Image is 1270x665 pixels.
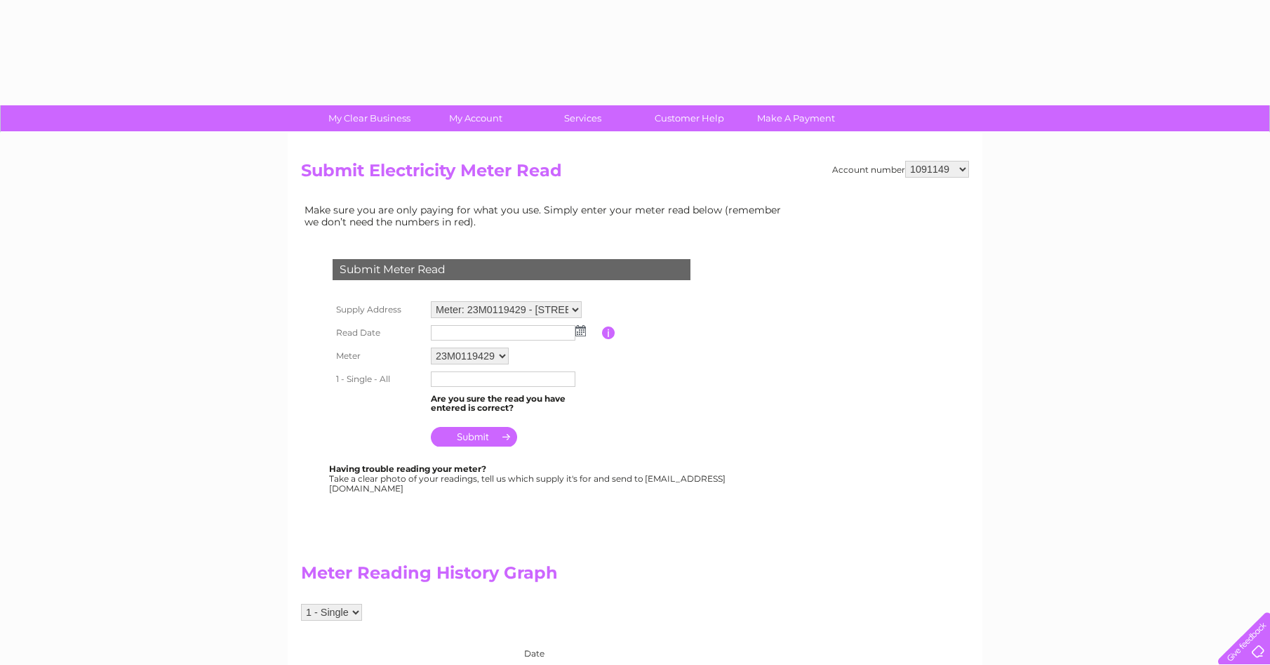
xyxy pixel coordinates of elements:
[832,161,969,178] div: Account number
[631,105,747,131] a: Customer Help
[602,327,615,339] input: Information
[329,344,427,368] th: Meter
[525,105,641,131] a: Services
[301,201,792,230] td: Make sure you are only paying for what you use. Simply enter your meter read below (remember we d...
[329,368,427,390] th: 1 - Single - All
[329,322,427,344] th: Read Date
[418,105,534,131] a: My Account
[575,325,586,336] img: ...
[329,298,427,322] th: Supply Address
[333,259,690,280] div: Submit Meter Read
[329,464,728,493] div: Take a clear photo of your readings, tell us which supply it's for and send to [EMAIL_ADDRESS][DO...
[312,105,427,131] a: My Clear Business
[301,563,792,590] h2: Meter Reading History Graph
[738,105,854,131] a: Make A Payment
[427,390,602,417] td: Are you sure the read you have entered is correct?
[301,635,792,659] div: Date
[329,463,486,474] b: Having trouble reading your meter?
[301,161,969,187] h2: Submit Electricity Meter Read
[431,427,517,447] input: Submit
